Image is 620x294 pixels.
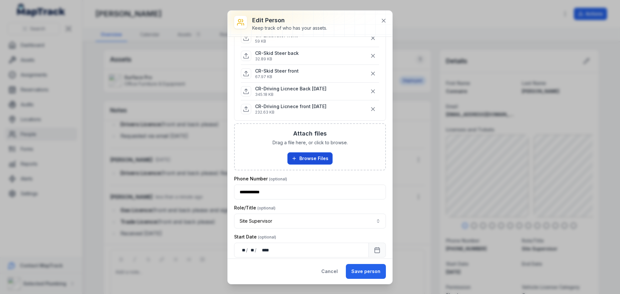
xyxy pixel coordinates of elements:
p: 345.18 KB [255,92,326,97]
button: Cancel [316,264,343,279]
p: CR-Skid Steer back [255,50,299,56]
h3: Attach files [293,129,327,138]
p: CR-Driving Licnece Back [DATE] [255,86,326,92]
button: Site Supervisor [234,214,386,228]
p: 59 KB [255,39,298,44]
div: / [255,247,257,253]
button: Calendar [368,243,386,258]
label: Role/Title [234,205,275,211]
p: 232.63 KB [255,110,326,115]
h3: Edit person [252,16,327,25]
div: month, [248,247,255,253]
p: CR-Driving Licnece front [DATE] [255,103,326,110]
button: Browse Files [287,152,333,165]
span: Drag a file here, or click to browse. [273,139,348,146]
div: day, [240,247,246,253]
p: 67.97 KB [255,74,299,79]
div: / [246,247,248,253]
div: Keep track of who has your assets. [252,25,327,31]
label: Start Date [234,234,276,240]
p: 32.89 KB [255,56,299,62]
p: CR-Skid Steer front [255,68,299,74]
button: Save person [346,264,386,279]
label: Phone Number [234,176,287,182]
div: year, [257,247,269,253]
